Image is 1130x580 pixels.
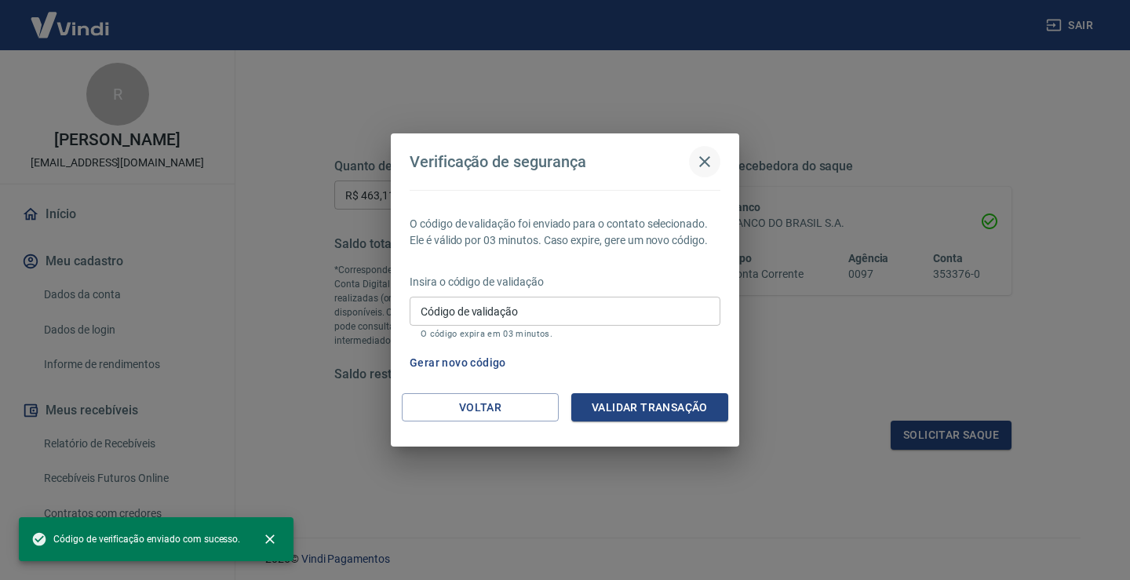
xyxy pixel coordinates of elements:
[410,274,720,290] p: Insira o código de validação
[402,393,559,422] button: Voltar
[403,348,512,378] button: Gerar novo código
[253,522,287,556] button: close
[421,329,709,339] p: O código expira em 03 minutos.
[410,152,586,171] h4: Verificação de segurança
[31,531,240,547] span: Código de verificação enviado com sucesso.
[410,216,720,249] p: O código de validação foi enviado para o contato selecionado. Ele é válido por 03 minutos. Caso e...
[571,393,728,422] button: Validar transação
